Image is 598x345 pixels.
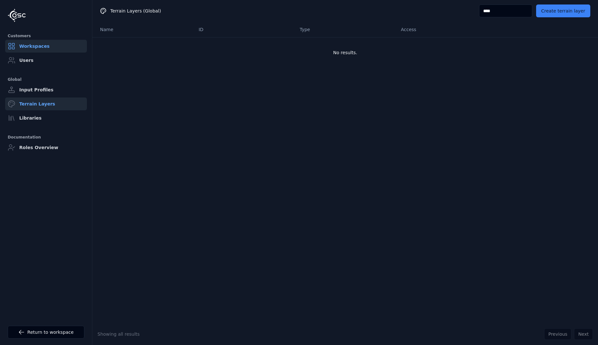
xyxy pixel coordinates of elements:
[396,22,497,37] th: Access
[193,22,294,37] th: ID
[5,97,87,110] a: Terrain Layers
[536,4,590,17] button: Create terrain layer
[5,54,87,67] a: Users
[8,32,84,40] div: Customers
[5,40,87,53] a: Workspaces
[92,37,598,68] td: No results.
[8,326,84,339] a: Return to workspace
[8,9,26,22] img: Logo
[5,141,87,154] a: Roles Overview
[295,22,396,37] th: Type
[97,332,140,337] span: Showing all results
[5,83,87,96] a: Input Profiles
[5,112,87,124] a: Libraries
[92,22,193,37] th: Name
[8,133,84,141] div: Documentation
[110,8,161,14] span: Terrain Layers (Global)
[8,76,84,83] div: Global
